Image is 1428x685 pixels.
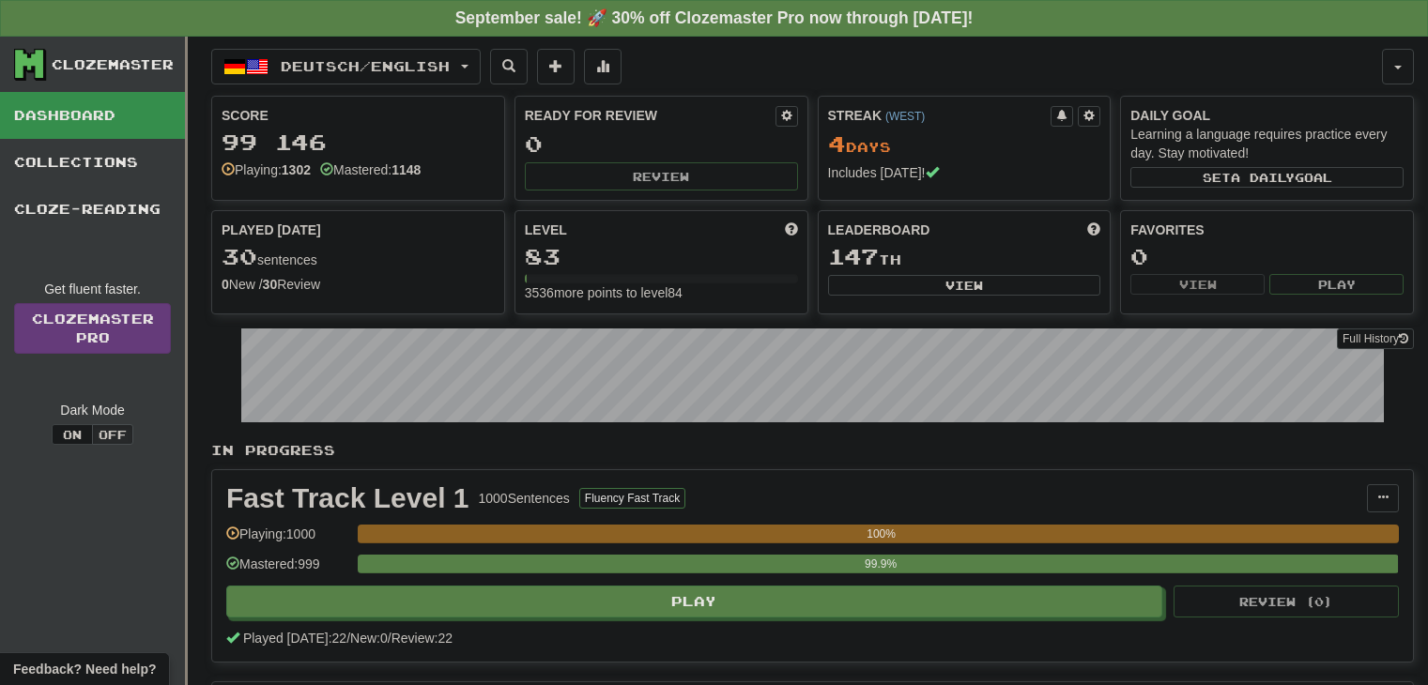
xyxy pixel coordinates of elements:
div: Daily Goal [1130,106,1404,125]
button: More stats [584,49,622,84]
div: New / Review [222,275,495,294]
div: Playing: 1000 [226,525,348,556]
span: This week in points, UTC [1087,221,1100,239]
button: On [52,424,93,445]
div: Score [222,106,495,125]
strong: September sale! 🚀 30% off Clozemaster Pro now through [DATE]! [455,8,974,27]
span: Review: 22 [392,631,453,646]
div: sentences [222,245,495,269]
div: 83 [525,245,798,268]
span: Level [525,221,567,239]
div: 100% [363,525,1399,543]
button: Fluency Fast Track [579,488,685,509]
span: Played [DATE]: 22 [243,631,346,646]
button: Deutsch/English [211,49,481,84]
span: a daily [1231,171,1295,184]
div: Dark Mode [14,401,171,419]
div: Favorites [1130,221,1404,239]
div: Ready for Review [525,106,775,125]
button: Full History [1337,328,1414,349]
span: Leaderboard [828,221,930,239]
button: Play [226,586,1162,617]
a: (WEST) [885,110,925,123]
strong: 1302 [282,162,311,177]
button: Add sentence to collection [537,49,575,84]
div: Clozemaster [52,55,174,74]
div: Includes [DATE]! [828,163,1101,182]
div: Day s [828,132,1101,157]
button: View [1130,274,1265,295]
span: Open feedback widget [13,660,156,678]
div: Mastered: [320,160,421,179]
div: Playing: [222,160,311,179]
div: Fast Track Level 1 [226,484,469,512]
span: 4 [828,130,846,157]
button: Review (0) [1174,586,1399,617]
div: 3536 more points to level 84 [525,283,798,302]
span: 147 [828,243,879,269]
span: Score more points to level up [785,221,798,239]
div: 99.9% [363,555,1398,573]
button: Review [525,162,798,190]
div: Learning a language requires practice every day. Stay motivated! [1130,125,1404,162]
div: Get fluent faster. [14,280,171,298]
span: / [346,631,350,646]
strong: 1148 [392,162,421,177]
div: 99 146 [222,130,495,154]
span: New: 0 [350,631,388,646]
strong: 30 [263,277,278,292]
button: Search sentences [490,49,528,84]
div: Streak [828,106,1052,125]
p: In Progress [211,441,1414,460]
strong: 0 [222,277,229,292]
button: Seta dailygoal [1130,167,1404,188]
div: 1000 Sentences [479,489,570,508]
span: Played [DATE] [222,221,321,239]
button: View [828,275,1101,296]
div: th [828,245,1101,269]
a: ClozemasterPro [14,303,171,354]
span: Deutsch / English [281,58,450,74]
span: 30 [222,243,257,269]
div: Mastered: 999 [226,555,348,586]
button: Play [1269,274,1404,295]
div: 0 [525,132,798,156]
button: Off [92,424,133,445]
span: / [388,631,392,646]
div: 0 [1130,245,1404,268]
